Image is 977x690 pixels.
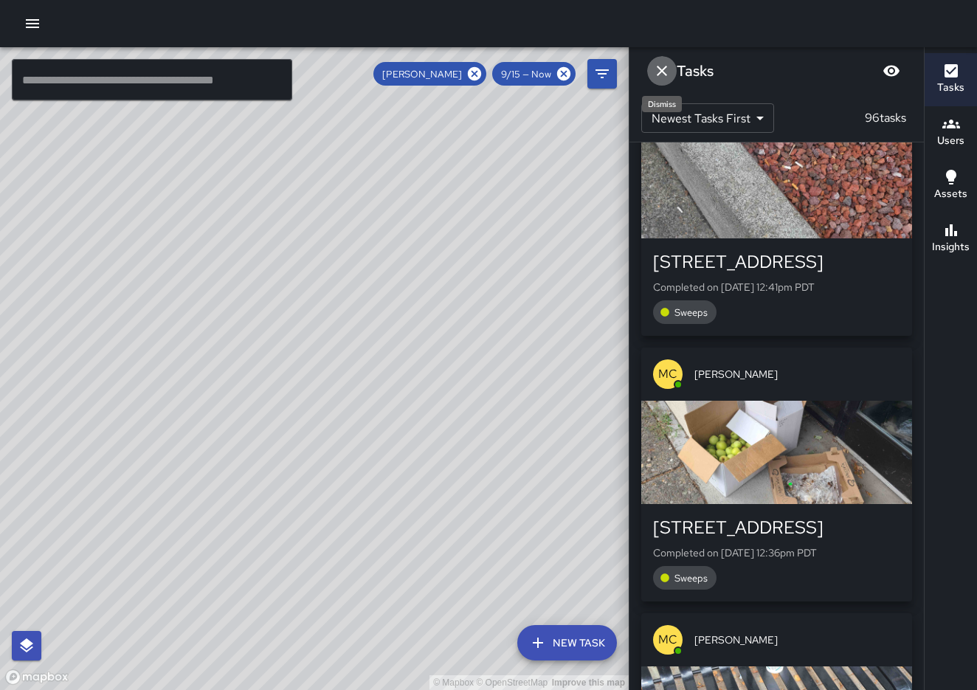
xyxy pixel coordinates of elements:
[658,631,677,649] p: MC
[653,250,900,274] div: [STREET_ADDRESS]
[937,80,964,96] h6: Tasks
[373,62,486,86] div: [PERSON_NAME]
[677,59,714,83] h6: Tasks
[653,280,900,294] p: Completed on [DATE] 12:41pm PDT
[694,632,900,647] span: [PERSON_NAME]
[658,365,677,383] p: MC
[641,348,912,601] button: MC[PERSON_NAME][STREET_ADDRESS]Completed on [DATE] 12:36pm PDTSweeps
[859,109,912,127] p: 96 tasks
[492,68,560,80] span: 9/15 — Now
[373,68,471,80] span: [PERSON_NAME]
[925,213,977,266] button: Insights
[694,367,900,382] span: [PERSON_NAME]
[647,56,677,86] button: Dismiss
[587,59,617,89] button: Filters
[641,82,912,336] button: MC[PERSON_NAME][STREET_ADDRESS]Completed on [DATE] 12:41pm PDTSweeps
[517,625,617,660] button: New Task
[937,133,964,149] h6: Users
[653,545,900,560] p: Completed on [DATE] 12:36pm PDT
[653,516,900,539] div: [STREET_ADDRESS]
[934,186,967,202] h6: Assets
[925,106,977,159] button: Users
[666,572,717,584] span: Sweeps
[932,239,970,255] h6: Insights
[642,96,682,112] div: Dismiss
[641,103,774,133] div: Newest Tasks First
[877,56,906,86] button: Blur
[925,53,977,106] button: Tasks
[492,62,576,86] div: 9/15 — Now
[925,159,977,213] button: Assets
[666,306,717,319] span: Sweeps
